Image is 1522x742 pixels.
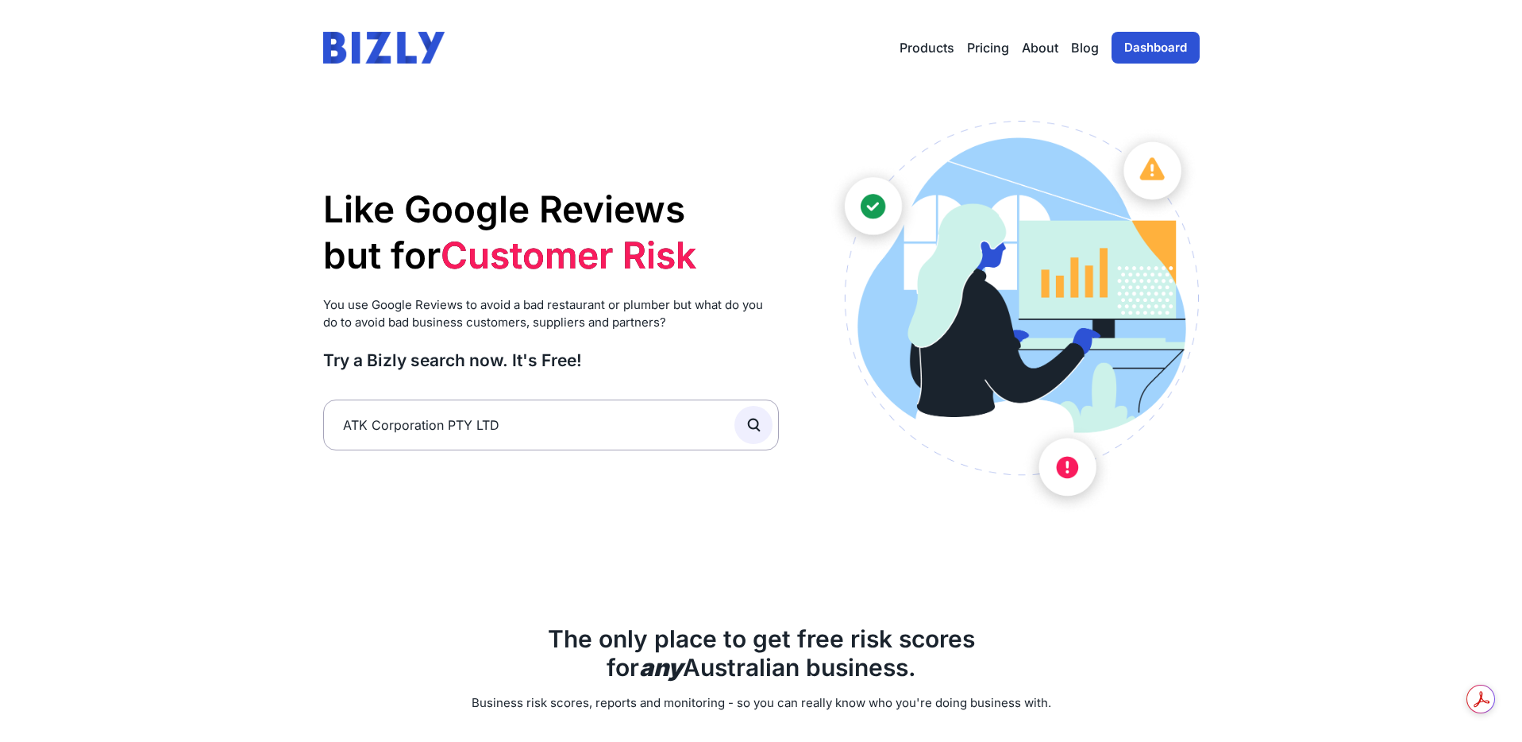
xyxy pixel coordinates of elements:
a: Pricing [967,38,1009,57]
p: Business risk scores, reports and monitoring - so you can really know who you're doing business w... [323,694,1200,713]
li: Customer Risk [441,222,696,268]
h3: Try a Bizly search now. It's Free! [323,350,780,371]
p: You use Google Reviews to avoid a bad restaurant or plumber but what do you do to avoid bad busin... [323,296,780,332]
b: any [639,653,683,682]
a: About [1022,38,1058,57]
input: Search by Name, ABN or ACN [323,400,780,450]
li: Supplier Risk [441,268,696,314]
button: Products [900,38,954,57]
a: Dashboard [1112,32,1200,64]
h1: Like Google Reviews but for [323,187,780,278]
a: Blog [1071,38,1099,57]
h2: The only place to get free risk scores for Australian business. [323,624,1200,682]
